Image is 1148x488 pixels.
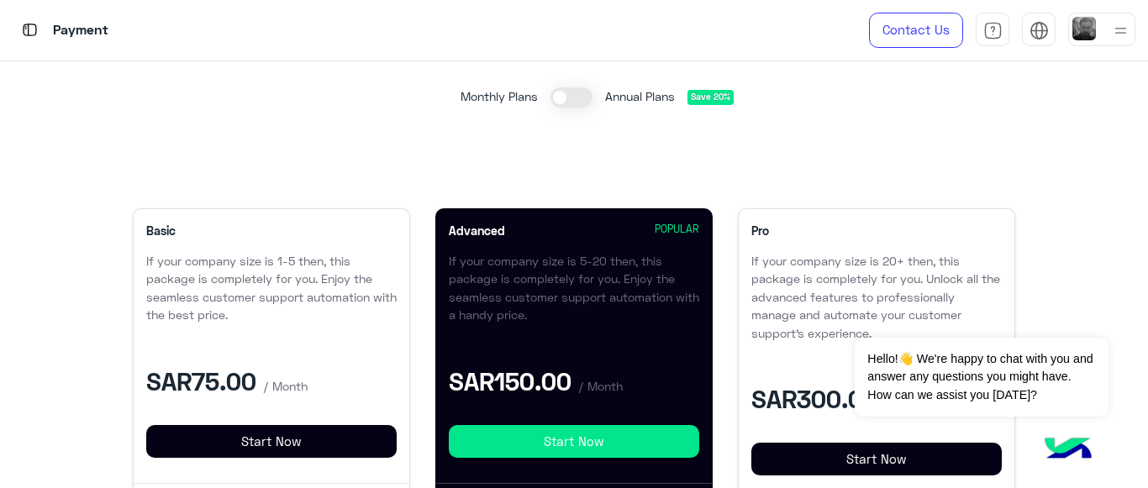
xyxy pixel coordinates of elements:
[263,379,308,393] span: / Month
[461,87,538,108] span: Monthly Plans
[751,222,769,239] span: Pro
[449,425,699,459] button: Start Now
[449,252,699,324] p: If your company size is 5-20 then, this package is completely for you. Enjoy the seamless custome...
[53,19,108,42] p: Payment
[19,19,40,40] img: tab
[983,21,1003,40] img: tab
[578,379,623,393] span: / Month
[605,87,675,108] span: Annual Plans
[976,13,1009,48] a: tab
[655,222,699,239] small: POPULAR
[869,13,963,48] a: Contact Us
[146,365,256,396] span: SAR75.00
[1110,20,1131,41] img: profile
[751,383,878,413] span: SAR300.00
[751,443,1002,476] button: Start Now
[1072,17,1096,40] img: userImage
[146,425,397,459] button: Start Now
[1039,421,1098,480] img: hulul-logo.png
[855,338,1108,417] span: Hello!👋 We're happy to chat with you and answer any questions you might have. How can we assist y...
[687,90,734,105] span: Save 20%
[146,252,397,324] p: If your company size is 1-5 then, this package is completely for you. Enjoy the seamless customer...
[449,365,571,396] span: SAR150.00
[449,222,505,239] span: Advanced
[1030,21,1049,40] img: tab
[146,222,176,239] span: Basic
[751,252,1002,342] p: If your company size is 20+ then, this package is completely for you. Unlock all the advanced fea...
